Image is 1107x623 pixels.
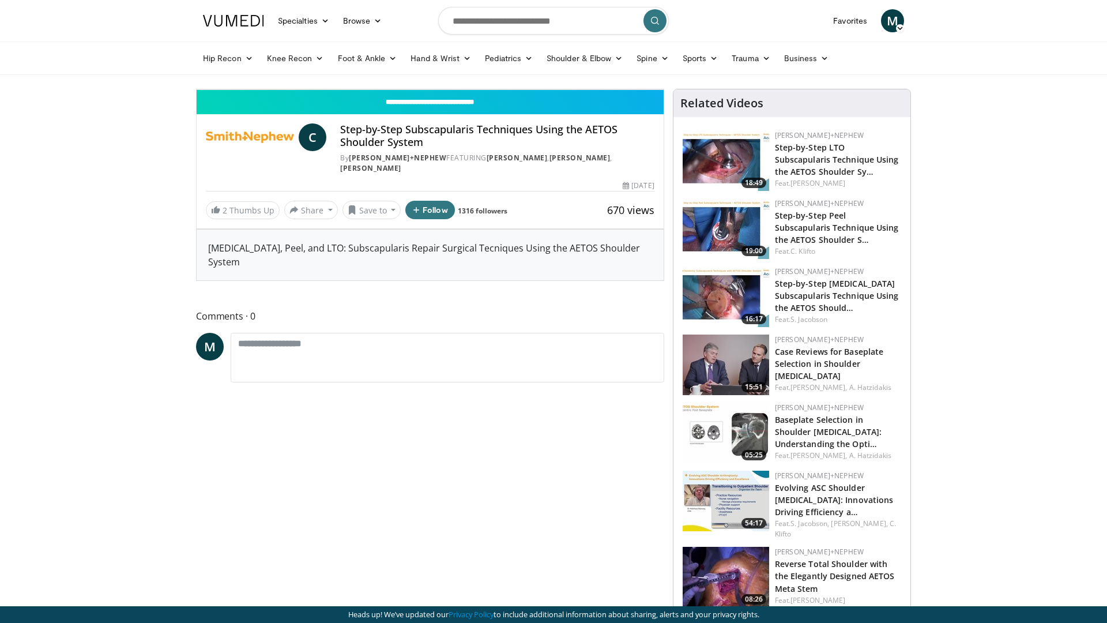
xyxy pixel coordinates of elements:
[741,450,766,460] span: 05:25
[683,130,769,191] a: 18:49
[831,519,887,528] a: [PERSON_NAME],
[775,414,882,449] a: Baseplate Selection in Shoulder [MEDICAL_DATA]: Understanding the Opti…
[775,451,901,461] div: Feat.
[683,547,769,607] img: bc60ad00-236e-404c-9b3e-6b28fa5162c3.150x105_q85_crop-smart_upscale.jpg
[683,403,769,463] a: 05:25
[790,519,829,528] a: S. Jacobson,
[196,47,260,70] a: Hip Recon
[284,201,338,219] button: Share
[405,201,455,219] button: Follow
[725,47,777,70] a: Trauma
[197,230,664,280] div: [MEDICAL_DATA], Peel, and LTO: Subscapularis Repair Surgical Tecniques Using the AETOS Shoulder S...
[775,314,901,325] div: Feat.
[849,382,891,392] a: A. Hatzidakis
[826,9,874,32] a: Favorites
[197,89,664,90] video-js: Video Player
[775,382,901,393] div: Feat.
[775,278,899,313] a: Step-by-Step [MEDICAL_DATA] Subscapularis Technique Using the AETOS Should…
[478,47,540,70] a: Pediatrics
[741,178,766,188] span: 18:49
[683,198,769,259] a: 19:00
[849,451,891,460] a: A. Hatzidakis
[223,205,227,216] span: 2
[775,471,864,481] a: [PERSON_NAME]+Nephew
[775,547,864,557] a: [PERSON_NAME]+Nephew
[775,142,899,177] a: Step-by-Step LTO Subscapularis Technique Using the AETOS Shoulder Sy…
[206,201,280,219] a: 2 Thumbs Up
[790,595,845,605] a: [PERSON_NAME]
[775,482,894,517] a: Evolving ASC Shoulder [MEDICAL_DATA]: Innovations Driving Efficiency a…
[683,130,769,191] img: 5fb50d2e-094e-471e-87f5-37e6246062e2.150x105_q85_crop-smart_upscale.jpg
[683,267,769,327] a: 16:17
[336,9,389,32] a: Browse
[203,15,264,27] img: VuMedi Logo
[790,451,847,460] a: [PERSON_NAME],
[331,47,404,70] a: Foot & Ankle
[741,382,766,392] span: 15:51
[196,333,224,361] a: M
[349,153,446,163] a: [PERSON_NAME]+Nephew
[404,47,478,70] a: Hand & Wrist
[683,267,769,327] img: ca45cbb5-4e2d-4a89-993c-d0571e41d102.150x105_q85_crop-smart_upscale.jpg
[775,178,901,189] div: Feat.
[196,309,664,324] span: Comments 0
[741,518,766,528] span: 54:17
[271,9,336,32] a: Specialties
[458,206,507,216] a: 1316 followers
[775,595,901,606] div: Feat.
[680,96,763,110] h4: Related Videos
[775,519,897,539] a: C. Klifto
[790,178,845,188] a: [PERSON_NAME]
[260,47,331,70] a: Knee Recon
[438,7,669,35] input: Search topics, interventions
[683,335,769,395] img: f00e741d-fb3a-4d21-89eb-19e7839cb837.150x105_q85_crop-smart_upscale.jpg
[683,335,769,395] a: 15:51
[340,163,401,173] a: [PERSON_NAME]
[630,47,675,70] a: Spine
[683,198,769,259] img: b20f33db-e2ef-4fba-9ed7-2022b8b6c9a2.150x105_q85_crop-smart_upscale.jpg
[607,203,654,217] span: 670 views
[676,47,725,70] a: Sports
[487,153,548,163] a: [PERSON_NAME]
[683,471,769,531] img: f9b91312-a363-49ed-8cc5-617f19534a51.150x105_q85_crop-smart_upscale.jpg
[775,246,901,257] div: Feat.
[342,201,401,219] button: Save to
[775,558,895,594] a: Reverse Total Shoulder with the Elegantly Designed AETOS Meta Stem
[340,153,654,174] div: By FEATURING , ,
[741,314,766,324] span: 16:17
[540,47,630,70] a: Shoulder & Elbow
[683,403,769,463] img: 4b15b7a9-a58b-4518-b73d-b60939e2e08b.150x105_q85_crop-smart_upscale.jpg
[790,382,847,392] a: [PERSON_NAME],
[790,246,815,256] a: C. Klifto
[449,609,494,620] a: Privacy Policy
[775,198,864,208] a: [PERSON_NAME]+Nephew
[881,9,904,32] a: M
[775,519,901,539] div: Feat.
[777,47,836,70] a: Business
[683,547,769,607] a: 08:26
[775,346,884,381] a: Case Reviews for Baseplate Selection in Shoulder [MEDICAL_DATA]
[775,210,899,245] a: Step-by-Step Peel Subscapularis Technique Using the AETOS Shoulder S…
[206,123,294,151] img: Smith+Nephew
[741,594,766,605] span: 08:26
[775,335,864,344] a: [PERSON_NAME]+Nephew
[683,471,769,531] a: 54:17
[775,267,864,276] a: [PERSON_NAME]+Nephew
[549,153,611,163] a: [PERSON_NAME]
[741,246,766,256] span: 19:00
[775,403,864,412] a: [PERSON_NAME]+Nephew
[299,123,326,151] a: C
[623,181,654,191] div: [DATE]
[775,130,864,140] a: [PERSON_NAME]+Nephew
[790,314,827,324] a: S. Jacobson
[340,123,654,148] h4: Step-by-Step Subscapularis Techniques Using the AETOS Shoulder System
